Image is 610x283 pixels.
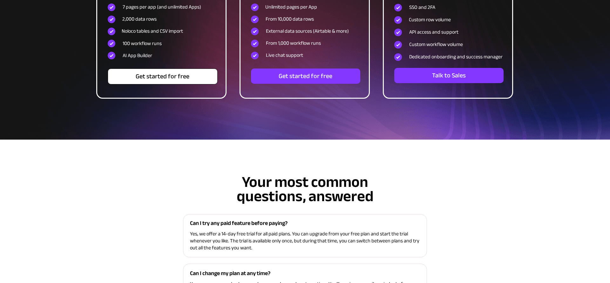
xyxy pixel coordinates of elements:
span: AI App Builder [123,51,152,60]
span: Unlimited pages per App [265,2,317,12]
span: Can I try any paid feature before paying? [190,218,288,228]
span: 7 pages per app (and unlimited Apps) [123,2,201,12]
span: Can I change my plan at any time? [190,268,270,279]
span: Get started for free [251,72,360,80]
span: From 10,000 data rows [266,14,314,24]
span: Get started for free [108,73,217,80]
span: Dedicated onboarding and success manager [409,52,503,62]
span: 2,000 data rows [122,14,157,24]
span: Your most common questions, answered [237,168,374,211]
a: Get started for free [251,69,360,84]
span: Custom row volume [409,15,451,24]
a: Talk to Sales [394,68,504,83]
span: API access and support [409,27,458,37]
span: Talk to Sales [394,72,504,79]
span: From 1,000 workflow runs [266,38,321,48]
a: Get started for free [108,69,218,84]
span: Live chat support [266,50,303,60]
span: Yes, we offer a 14-day free trial for all paid plans. You can upgrade from your free plan and sta... [190,229,419,253]
span: External data sources (Airtable & more) [266,26,349,36]
span: SSO and 2FA [409,3,435,12]
span: Custom workflow volume [409,40,463,49]
span: 100 workflow runs [123,39,162,48]
span: Noloco tables and CSV import [122,26,183,36]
